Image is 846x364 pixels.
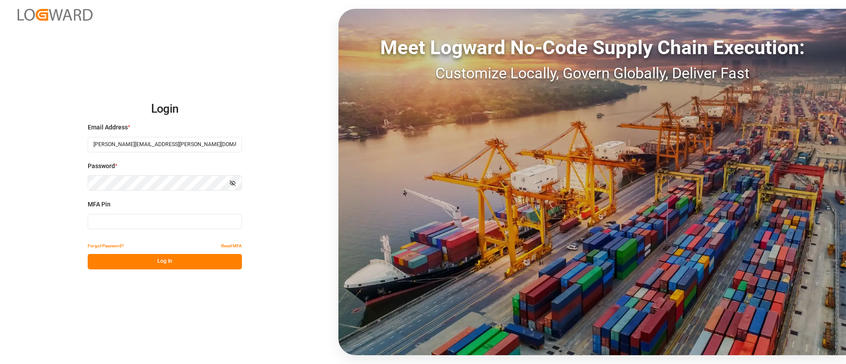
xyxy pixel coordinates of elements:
[88,123,128,132] span: Email Address
[88,239,124,254] button: Forgot Password?
[221,239,242,254] button: Reset MFA
[88,95,242,123] h2: Login
[338,62,846,85] div: Customize Locally, Govern Globally, Deliver Fast
[88,137,242,152] input: Enter your email
[88,200,111,209] span: MFA Pin
[88,254,242,269] button: Log In
[338,33,846,62] div: Meet Logward No-Code Supply Chain Execution:
[18,9,93,21] img: Logward_new_orange.png
[88,162,115,171] span: Password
